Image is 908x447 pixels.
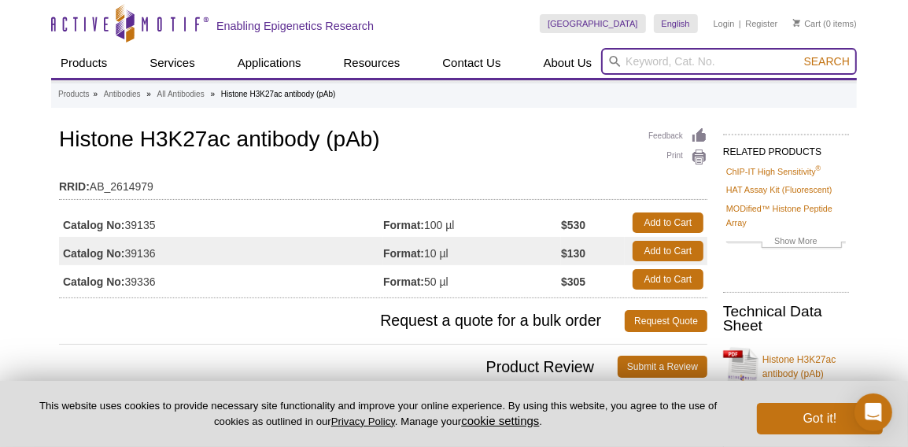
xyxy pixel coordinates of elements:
[104,87,141,102] a: Antibodies
[726,201,846,230] a: MODified™ Histone Peptide Array
[228,48,311,78] a: Applications
[625,310,707,332] a: Request Quote
[561,218,585,232] strong: $530
[383,265,561,294] td: 50 µl
[59,310,625,332] span: Request a quote for a bulk order
[51,48,116,78] a: Products
[433,48,510,78] a: Contact Us
[561,246,585,260] strong: $130
[561,275,585,289] strong: $305
[633,241,703,261] a: Add to Cart
[648,127,707,145] a: Feedback
[618,356,707,378] a: Submit a Review
[648,149,707,166] a: Print
[804,55,850,68] span: Search
[633,269,703,290] a: Add to Cart
[59,179,90,194] strong: RRID:
[63,246,125,260] strong: Catalog No:
[93,90,98,98] li: »
[854,393,892,431] div: Open Intercom Messenger
[757,403,883,434] button: Got it!
[726,234,846,252] a: Show More
[25,399,731,429] p: This website uses cookies to provide necessary site functionality and improve your online experie...
[383,218,424,232] strong: Format:
[601,48,857,75] input: Keyword, Cat. No.
[534,48,602,78] a: About Us
[739,14,741,33] li: |
[726,164,821,179] a: ChIP-IT High Sensitivity®
[59,127,707,154] h1: Histone H3K27ac antibody (pAb)
[140,48,205,78] a: Services
[816,164,821,172] sup: ®
[723,305,849,333] h2: Technical Data Sheet
[383,237,561,265] td: 10 µl
[745,18,777,29] a: Register
[331,416,395,427] a: Privacy Policy
[334,48,410,78] a: Resources
[221,90,336,98] li: Histone H3K27ac antibody (pAb)
[210,90,215,98] li: »
[63,218,125,232] strong: Catalog No:
[216,19,374,33] h2: Enabling Epigenetics Research
[633,212,703,233] a: Add to Cart
[146,90,151,98] li: »
[461,414,539,427] button: cookie settings
[793,19,800,27] img: Your Cart
[383,275,424,289] strong: Format:
[383,209,561,237] td: 100 µl
[799,54,854,68] button: Search
[714,18,735,29] a: Login
[157,87,205,102] a: All Antibodies
[63,275,125,289] strong: Catalog No:
[59,265,383,294] td: 39336
[654,14,698,33] a: English
[59,237,383,265] td: 39136
[59,170,707,195] td: AB_2614979
[540,14,646,33] a: [GEOGRAPHIC_DATA]
[726,183,832,197] a: HAT Assay Kit (Fluorescent)
[793,18,821,29] a: Cart
[59,209,383,237] td: 39135
[58,87,89,102] a: Products
[383,246,424,260] strong: Format:
[59,356,618,378] span: Product Review
[793,14,857,33] li: (0 items)
[723,134,849,162] h2: RELATED PRODUCTS
[723,343,849,390] a: Histone H3K27ac antibody (pAb)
